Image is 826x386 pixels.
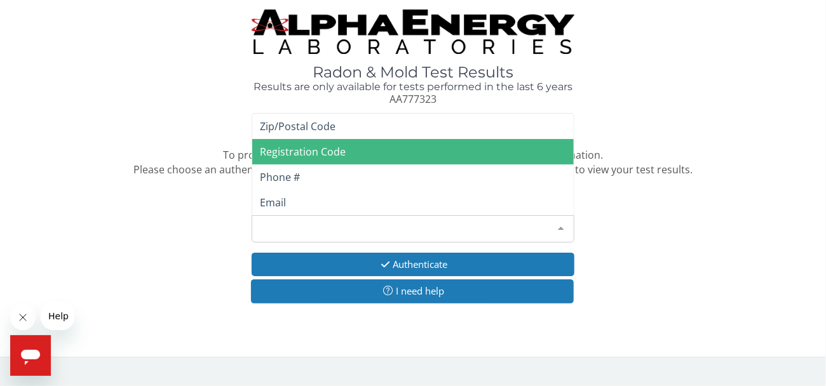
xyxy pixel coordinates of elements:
h1: Radon & Mold Test Results [252,64,574,81]
span: Registration Code [260,145,346,159]
span: AA777323 [389,92,437,106]
img: TightCrop.jpg [252,10,574,54]
span: To protect your confidential test results, we need to confirm some information. Please choose an ... [133,148,693,176]
span: Email [260,196,286,210]
iframe: Button to launch messaging window [10,335,51,376]
button: Authenticate [252,253,574,276]
h4: Results are only available for tests performed in the last 6 years [252,81,574,93]
iframe: Close message [10,305,36,330]
span: Phone # [260,170,300,184]
span: Zip/Postal Code [260,119,335,133]
iframe: Message from company [41,302,74,330]
button: I need help [251,279,574,303]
